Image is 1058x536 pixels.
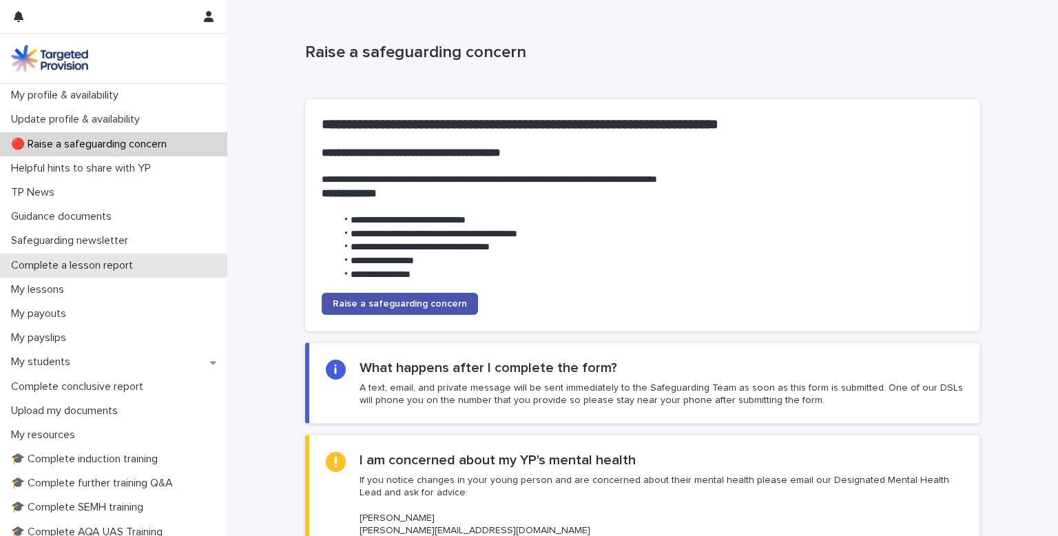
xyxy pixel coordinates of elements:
[360,382,963,406] p: A text, email, and private message will be sent immediately to the Safeguarding Team as soon as t...
[6,307,77,320] p: My payouts
[6,138,178,151] p: 🔴 Raise a safeguarding concern
[11,45,88,72] img: M5nRWzHhSzIhMunXDL62
[360,360,617,376] h2: What happens after I complete the form?
[6,501,154,514] p: 🎓 Complete SEMH training
[6,89,129,102] p: My profile & availability
[333,299,467,309] span: Raise a safeguarding concern
[305,43,975,63] p: Raise a safeguarding concern
[6,477,184,490] p: 🎓 Complete further training Q&A
[6,404,129,418] p: Upload my documents
[6,453,169,466] p: 🎓 Complete induction training
[6,355,81,369] p: My students
[6,331,77,344] p: My payslips
[6,210,123,223] p: Guidance documents
[6,380,154,393] p: Complete conclusive report
[6,162,162,175] p: Helpful hints to share with YP
[6,283,75,296] p: My lessons
[6,429,86,442] p: My resources
[6,113,151,126] p: Update profile & availability
[360,452,636,468] h2: I am concerned about my YP's mental health
[322,293,478,315] a: Raise a safeguarding concern
[6,186,65,199] p: TP News
[6,259,144,272] p: Complete a lesson report
[6,234,139,247] p: Safeguarding newsletter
